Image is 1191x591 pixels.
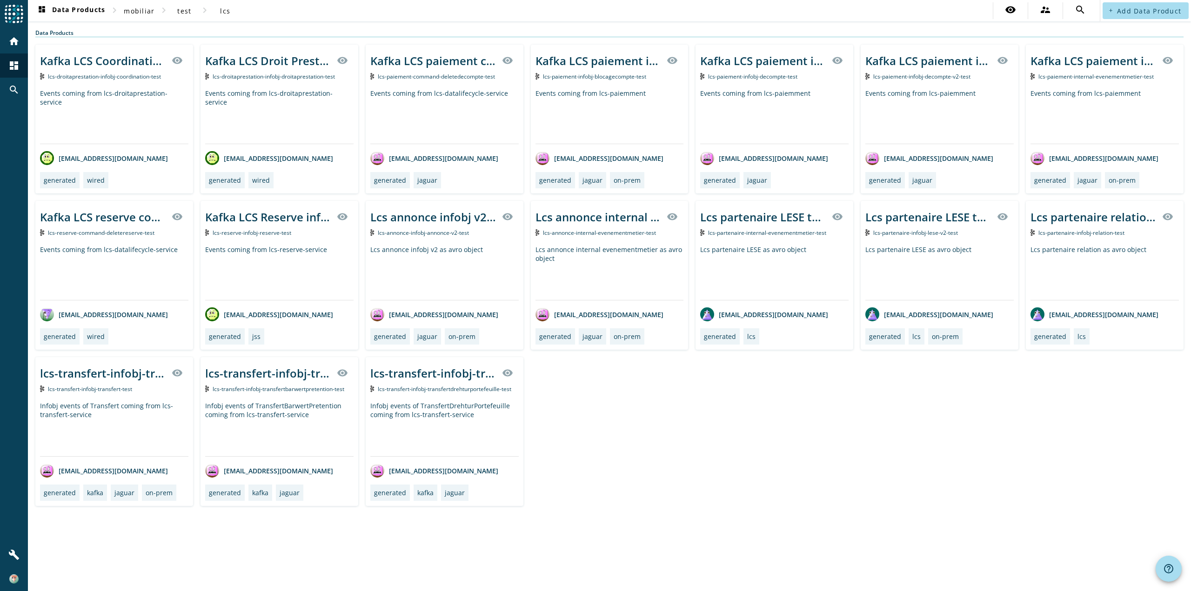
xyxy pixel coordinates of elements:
img: avatar [370,464,384,478]
div: Lcs partenaire LESE topic - version 2 [865,209,991,225]
div: generated [374,332,406,341]
mat-icon: visibility [997,55,1008,66]
div: jaguar [114,488,134,497]
div: Kafka LCS paiement infobj Decompte V2 producer [865,53,991,68]
div: generated [44,332,76,341]
span: Kafka Topic: lcs-paiement-infobj-blocagecompte-test [543,73,646,80]
div: Events coming from lcs-droitaprestation-service [205,89,354,144]
img: Kafka Topic: lcs-reserve-infobj-reserve-test [205,229,209,236]
div: on-prem [932,332,959,341]
span: Kafka Topic: lcs-paiement-command-deletedecompte-test [378,73,495,80]
img: 616e99d04beb2910721d4257dedc7588 [9,574,19,584]
img: avatar [205,307,219,321]
div: Lcs partenaire relation topic [1030,209,1157,225]
span: mobiliar [124,7,154,15]
div: generated [44,176,76,185]
div: [EMAIL_ADDRESS][DOMAIN_NAME] [535,151,663,165]
mat-icon: visibility [502,211,513,222]
img: Kafka Topic: lcs-reserve-command-deletereserve-test [40,229,44,236]
img: avatar [865,307,879,321]
div: Lcs annonce internal evenementmetier topic [535,209,662,225]
mat-icon: chevron_right [109,5,120,16]
div: lcs [1077,332,1086,341]
div: Kafka LCS paiement infobj Decompte producer [700,53,826,68]
img: avatar [700,307,714,321]
div: lcs-transfert-infobj-transfertdrehturportefeuille [370,365,496,381]
div: Kafka LCS paiement infobj Blocagecompte producer [535,53,662,68]
div: on-prem [146,488,173,497]
div: generated [209,332,241,341]
span: Kafka Topic: lcs-paiement-internal-evenementmetier-test [1038,73,1154,80]
mat-icon: chevron_right [158,5,169,16]
img: spoud-logo.svg [5,5,23,23]
img: avatar [370,307,384,321]
img: Kafka Topic: lcs-paiement-command-deletedecompte-test [370,73,375,80]
span: Kafka Topic: lcs-droitaprestation-infobj-droitaprestation-test [213,73,335,80]
div: Kafka LCS reserve command delete reserve consumer [40,209,166,225]
div: [EMAIL_ADDRESS][DOMAIN_NAME] [40,307,168,321]
img: avatar [205,464,219,478]
div: jss [252,332,261,341]
span: Kafka Topic: lcs-droitaprestation-infobj-coordination-test [48,73,161,80]
mat-icon: visibility [832,55,843,66]
img: avatar [40,151,54,165]
mat-icon: home [8,36,20,47]
span: Kafka Topic: lcs-reserve-command-deletereserve-test [48,229,154,237]
img: avatar [535,307,549,321]
img: avatar [40,464,54,478]
div: generated [1034,332,1066,341]
mat-icon: search [8,84,20,95]
img: avatar [1030,307,1044,321]
div: Events coming from lcs-droitaprestation-service [40,89,188,144]
mat-icon: visibility [172,367,183,379]
img: Kafka Topic: lcs-partenaire-internal-evenementmetier-test [700,229,704,236]
div: Events coming from lcs-datalifecycle-service [370,89,519,144]
mat-icon: visibility [172,211,183,222]
div: wired [252,176,270,185]
button: mobiliar [120,2,158,19]
img: avatar [535,151,549,165]
div: [EMAIL_ADDRESS][DOMAIN_NAME] [40,151,168,165]
div: jaguar [747,176,767,185]
img: avatar [370,151,384,165]
div: Infobj events of TransfertDrehturPortefeuille coming from lcs-transfert-service [370,401,519,456]
div: jaguar [582,176,602,185]
div: jaguar [582,332,602,341]
mat-icon: dashboard [8,60,20,71]
div: Kafka LCS paiement internal evenementmetier producer [1030,53,1157,68]
div: wired [87,332,105,341]
mat-icon: visibility [1162,55,1173,66]
div: generated [869,332,901,341]
div: Kafka LCS Reserve infobj of Reserve producer [205,209,331,225]
mat-icon: visibility [1005,4,1016,15]
img: Kafka Topic: lcs-partenaire-infobj-relation-test [1030,229,1035,236]
div: Infobj events of TransfertBarwertPretention coming from lcs-transfert-service [205,401,354,456]
div: Infobj events of Transfert coming from lcs-transfert-service [40,401,188,456]
div: lcs [912,332,921,341]
div: on-prem [614,332,641,341]
div: [EMAIL_ADDRESS][DOMAIN_NAME] [700,151,828,165]
img: avatar [205,151,219,165]
div: jaguar [1077,176,1097,185]
img: Kafka Topic: lcs-paiement-infobj-decompte-test [700,73,704,80]
img: avatar [700,151,714,165]
span: Add Data Product [1117,7,1181,15]
mat-icon: visibility [337,211,348,222]
div: lcs-transfert-infobj-transfertbarwertpretention [205,365,331,381]
img: Kafka Topic: lcs-partenaire-infobj-lese-v2-test [865,229,870,236]
mat-icon: visibility [832,211,843,222]
div: kafka [252,488,268,497]
mat-icon: visibility [667,211,678,222]
div: generated [209,176,241,185]
span: test [177,7,191,15]
div: [EMAIL_ADDRESS][DOMAIN_NAME] [1030,307,1158,321]
img: avatar [1030,151,1044,165]
div: Lcs annonce infobj v2 topic [370,209,496,225]
mat-icon: visibility [997,211,1008,222]
span: Kafka Topic: lcs-transfert-infobj-transfertdrehturportefeuille-test [378,385,511,393]
div: on-prem [448,332,475,341]
mat-icon: chevron_right [199,5,210,16]
button: Add Data Product [1103,2,1189,19]
span: Kafka Topic: lcs-annonce-internal-evenementmetier-test [543,229,656,237]
img: Kafka Topic: lcs-annonce-infobj-annonce-v2-test [370,229,375,236]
